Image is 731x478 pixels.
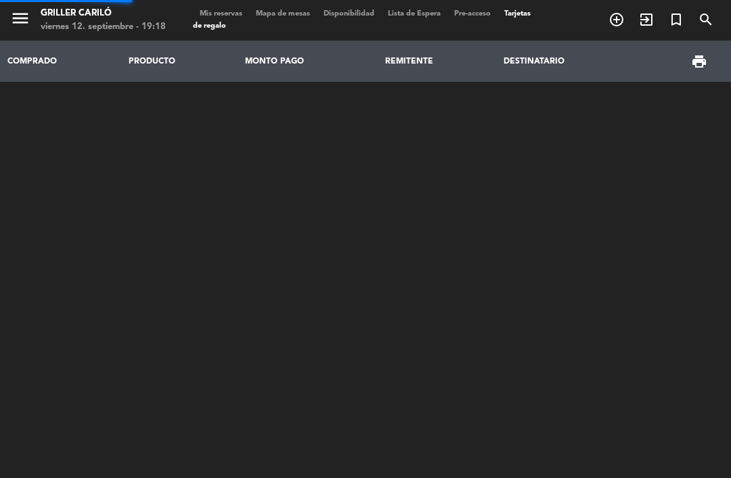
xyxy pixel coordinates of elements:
[638,11,655,28] i: exit_to_app
[381,10,447,18] span: Lista de Espera
[608,11,625,28] i: add_circle_outline
[497,41,640,82] th: DESTINATARIO
[10,8,30,28] i: menu
[249,10,317,18] span: Mapa de mesas
[378,41,497,82] th: REMITENTE
[602,8,632,31] span: RESERVAR MESA
[41,20,166,34] div: viernes 12. septiembre - 19:18
[632,8,661,31] span: WALK IN
[10,8,30,33] button: menu
[661,8,691,31] span: Reserva especial
[122,41,238,82] th: PRODUCTO
[691,8,721,31] span: BUSCAR
[691,53,707,70] span: print
[238,41,378,82] th: MONTO PAGO
[317,10,381,18] span: Disponibilidad
[447,10,497,18] span: Pre-acceso
[668,11,684,28] i: turned_in_not
[193,10,249,18] span: Mis reservas
[698,11,714,28] i: search
[41,7,166,20] div: Griller Cariló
